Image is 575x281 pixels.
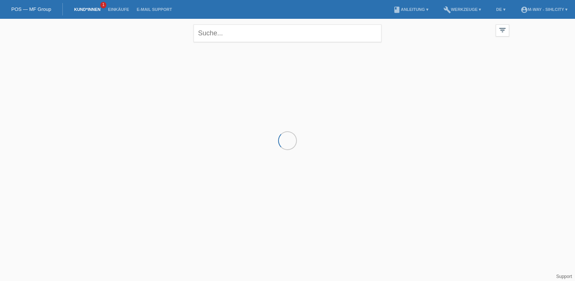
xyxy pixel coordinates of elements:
a: bookAnleitung ▾ [389,7,432,12]
a: POS — MF Group [11,6,51,12]
a: Kund*innen [70,7,104,12]
i: account_circle [521,6,528,14]
span: 1 [100,2,106,8]
i: book [393,6,401,14]
a: DE ▾ [492,7,509,12]
a: buildWerkzeuge ▾ [440,7,485,12]
a: account_circlem-way - Sihlcity ▾ [517,7,571,12]
input: Suche... [194,24,381,42]
a: Einkäufe [104,7,133,12]
i: build [443,6,451,14]
a: E-Mail Support [133,7,176,12]
i: filter_list [498,26,507,34]
a: Support [556,274,572,279]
